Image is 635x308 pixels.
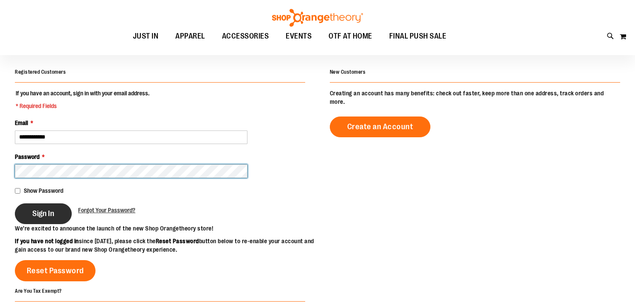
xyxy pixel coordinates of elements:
span: APPAREL [175,27,205,46]
span: FINAL PUSH SALE [389,27,447,46]
a: OTF AT HOME [320,27,381,46]
span: Email [15,119,28,126]
strong: If you have not logged in [15,238,79,244]
span: Sign In [32,209,54,218]
a: Create an Account [330,117,431,137]
legend: If you have an account, sign in with your email address. [15,89,150,110]
span: JUST IN [133,27,159,46]
strong: Registered Customers [15,69,66,75]
strong: New Customers [330,69,366,75]
span: ACCESSORIES [222,27,269,46]
span: EVENTS [286,27,312,46]
span: OTF AT HOME [329,27,372,46]
span: Show Password [24,187,63,194]
span: Password [15,153,39,160]
p: Creating an account has many benefits: check out faster, keep more than one address, track orders... [330,89,620,106]
p: We’re excited to announce the launch of the new Shop Orangetheory store! [15,224,317,233]
a: APPAREL [167,27,214,46]
p: since [DATE], please click the button below to re-enable your account and gain access to our bran... [15,237,317,254]
button: Sign In [15,203,72,224]
a: FINAL PUSH SALE [381,27,455,46]
a: Reset Password [15,260,96,281]
span: Create an Account [347,122,413,131]
a: EVENTS [277,27,320,46]
strong: Reset Password [156,238,199,244]
a: JUST IN [124,27,167,46]
a: ACCESSORIES [214,27,278,46]
img: Shop Orangetheory [271,9,364,27]
strong: Are You Tax Exempt? [15,288,62,294]
a: Forgot Your Password? [78,206,135,214]
span: * Required Fields [16,102,149,110]
span: Forgot Your Password? [78,207,135,214]
span: Reset Password [27,266,84,275]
